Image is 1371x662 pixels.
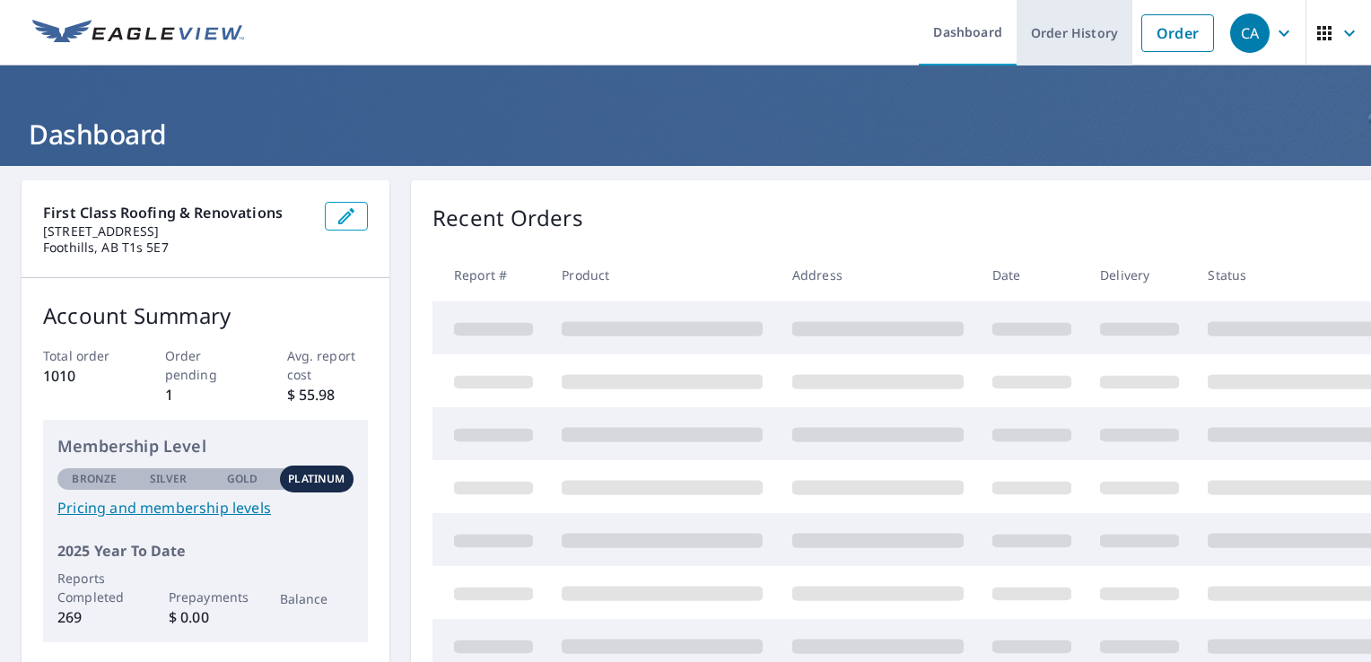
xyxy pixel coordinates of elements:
p: Balance [280,589,354,608]
p: Order pending [165,346,247,384]
p: 269 [57,606,132,628]
p: Silver [150,471,188,487]
p: Bronze [72,471,117,487]
a: Order [1141,14,1214,52]
p: 2025 Year To Date [57,540,354,562]
a: Pricing and membership levels [57,497,354,518]
p: [STREET_ADDRESS] [43,223,310,240]
p: 1010 [43,365,125,387]
p: 1 [165,384,247,405]
p: Gold [227,471,258,487]
th: Address [778,248,978,301]
p: Foothills, AB T1s 5E7 [43,240,310,256]
p: First Class Roofing & Renovations [43,202,310,223]
th: Product [547,248,777,301]
img: EV Logo [32,20,244,47]
p: Platinum [288,471,345,487]
p: $ 0.00 [169,606,243,628]
p: Recent Orders [432,202,583,234]
th: Delivery [1086,248,1193,301]
div: CA [1230,13,1270,53]
p: Total order [43,346,125,365]
p: Account Summary [43,300,368,332]
p: $ 55.98 [287,384,369,405]
p: Reports Completed [57,569,132,606]
th: Date [978,248,1086,301]
p: Avg. report cost [287,346,369,384]
p: Membership Level [57,434,354,458]
h1: Dashboard [22,116,1349,152]
p: Prepayments [169,588,243,606]
th: Report # [432,248,547,301]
